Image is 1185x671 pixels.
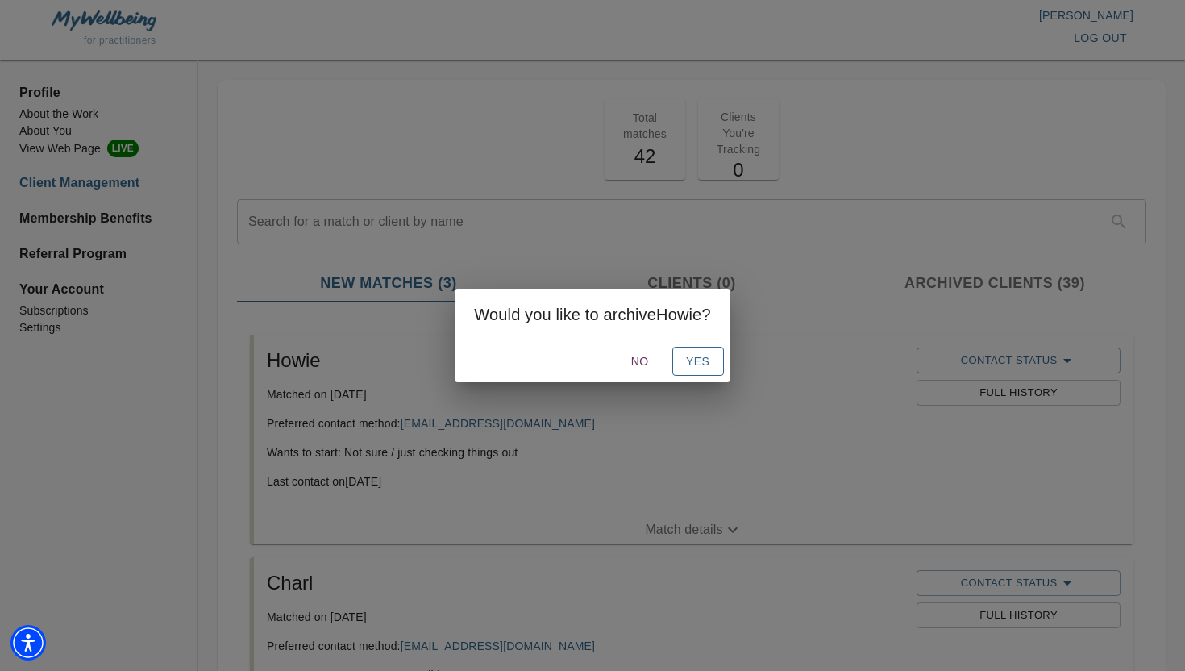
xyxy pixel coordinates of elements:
div: Accessibility Menu [10,625,46,661]
button: No [614,347,666,377]
button: Yes [672,347,724,377]
span: Yes [685,352,711,372]
h2: Would you like to archive Howie ? [474,302,710,327]
span: No [621,352,659,372]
